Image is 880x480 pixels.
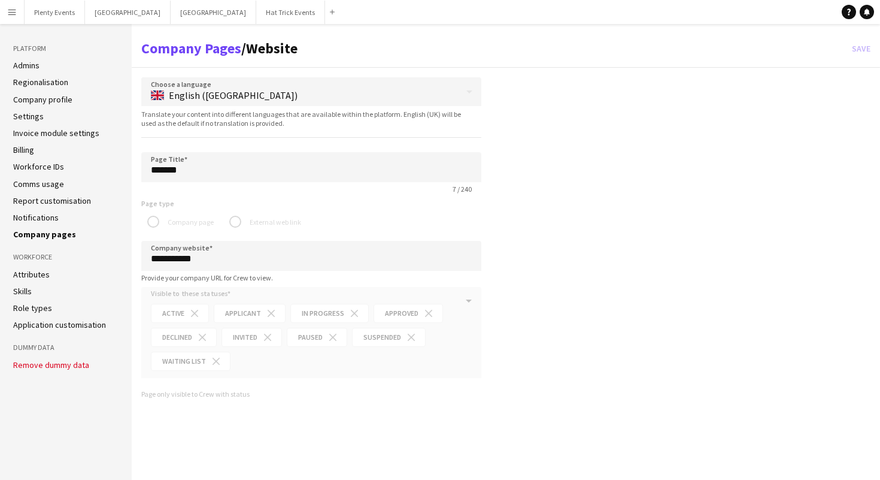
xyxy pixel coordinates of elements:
[13,342,119,353] h3: Dummy Data
[13,128,99,138] a: Invoice module settings
[13,319,106,330] a: Application customisation
[141,39,241,58] a: Company Pages
[13,94,72,105] a: Company profile
[256,1,325,24] button: Hat Trick Events
[13,43,119,54] h3: Platform
[141,40,847,58] h1: /
[13,269,50,280] a: Attributes
[13,161,64,172] a: Workforce IDs
[13,144,34,155] a: Billing
[13,286,32,297] a: Skills
[13,195,91,206] a: Report customisation
[13,303,52,313] a: Role types
[25,1,85,24] button: Plenty Events
[169,89,298,101] span: English ([GEOGRAPHIC_DATA])
[13,212,59,223] a: Notifications
[171,1,256,24] button: [GEOGRAPHIC_DATA]
[443,185,481,194] span: 7 / 240
[141,273,283,282] span: Provide your company URL for Crew to view.
[13,77,68,87] a: Regionalisation
[141,110,481,128] span: Translate your content into different languages that are available within the platform. English (...
[13,229,76,240] a: Company pages
[13,60,40,71] a: Admins
[13,111,44,122] a: Settings
[13,179,64,189] a: Comms usage
[246,39,298,58] span: Website
[13,360,89,370] button: Remove dummy data
[13,252,119,262] h3: Workforce
[85,1,171,24] button: [GEOGRAPHIC_DATA]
